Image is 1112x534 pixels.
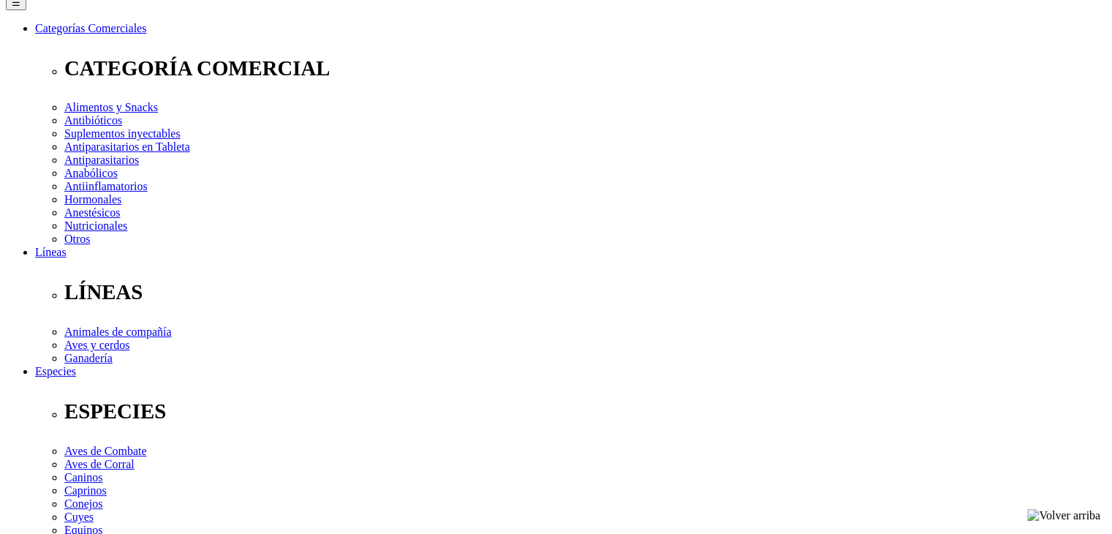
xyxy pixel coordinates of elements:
a: Conejos [64,497,102,510]
a: Ganadería [64,352,113,364]
a: Antiinflamatorios [64,180,148,192]
p: ESPECIES [64,399,1106,424]
a: Nutricionales [64,219,127,232]
a: Otros [64,233,91,245]
img: Volver arriba [1027,509,1100,522]
a: Anabólicos [64,167,118,179]
a: Alimentos y Snacks [64,101,158,113]
a: Categorías Comerciales [35,22,146,34]
a: Antibióticos [64,114,122,127]
a: Aves de Corral [64,458,135,470]
p: CATEGORÍA COMERCIAL [64,56,1106,80]
a: Hormonales [64,193,121,206]
a: Caprinos [64,484,107,497]
a: Antiparasitarios [64,154,139,166]
a: Suplementos inyectables [64,127,181,140]
a: Cuyes [64,511,94,523]
a: Líneas [35,246,67,258]
a: Caninos [64,471,102,484]
a: Aves de Combate [64,445,147,457]
a: Anestésicos [64,206,120,219]
a: Animales de compañía [64,326,172,338]
p: LÍNEAS [64,280,1106,304]
a: Antiparasitarios en Tableta [64,140,190,153]
a: Especies [35,365,76,377]
a: Aves y cerdos [64,339,129,351]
